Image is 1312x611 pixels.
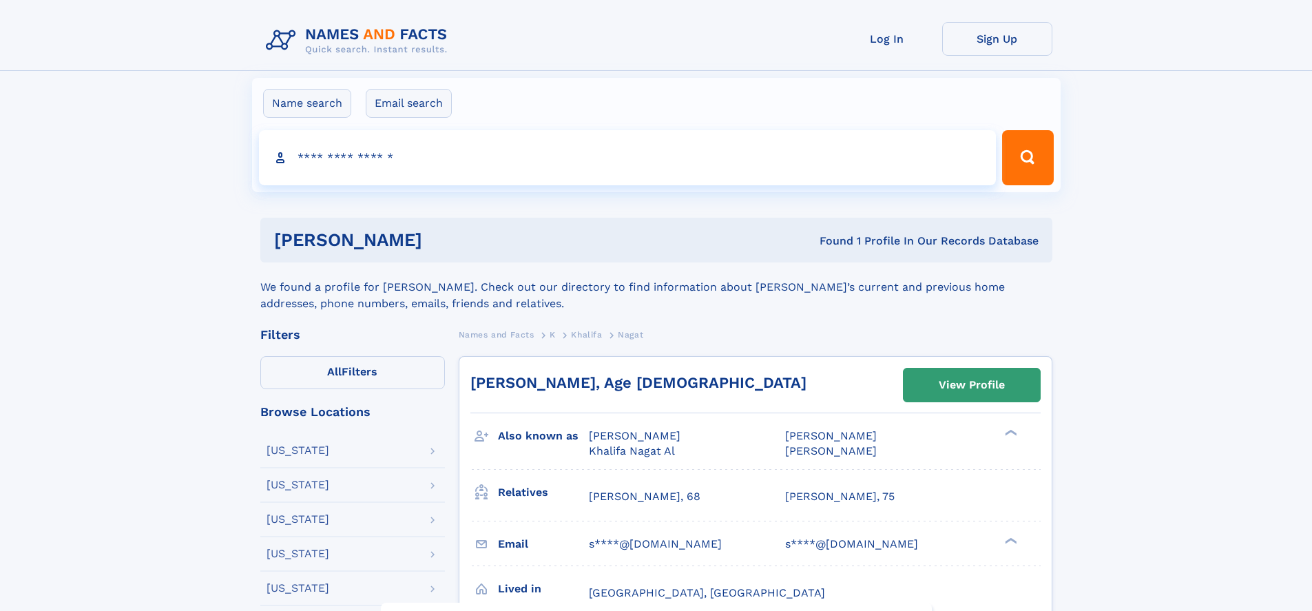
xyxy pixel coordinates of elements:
[832,22,942,56] a: Log In
[498,532,589,556] h3: Email
[274,231,621,249] h1: [PERSON_NAME]
[267,514,329,525] div: [US_STATE]
[1001,536,1018,545] div: ❯
[263,89,351,118] label: Name search
[259,130,997,185] input: search input
[267,479,329,490] div: [US_STATE]
[260,406,445,418] div: Browse Locations
[267,548,329,559] div: [US_STATE]
[785,489,895,504] a: [PERSON_NAME], 75
[589,586,825,599] span: [GEOGRAPHIC_DATA], [GEOGRAPHIC_DATA]
[621,234,1039,249] div: Found 1 Profile In Our Records Database
[1001,428,1018,437] div: ❯
[589,429,680,442] span: [PERSON_NAME]
[550,330,556,340] span: K
[498,577,589,601] h3: Lived in
[550,326,556,343] a: K
[327,365,342,378] span: All
[904,369,1040,402] a: View Profile
[618,330,643,340] span: Nagat
[260,329,445,341] div: Filters
[785,429,877,442] span: [PERSON_NAME]
[939,369,1005,401] div: View Profile
[571,326,602,343] a: Khalifa
[267,445,329,456] div: [US_STATE]
[1002,130,1053,185] button: Search Button
[260,356,445,389] label: Filters
[267,583,329,594] div: [US_STATE]
[459,326,534,343] a: Names and Facts
[498,481,589,504] h3: Relatives
[260,262,1052,312] div: We found a profile for [PERSON_NAME]. Check out our directory to find information about [PERSON_N...
[260,22,459,59] img: Logo Names and Facts
[470,374,806,391] a: [PERSON_NAME], Age [DEMOGRAPHIC_DATA]
[571,330,602,340] span: Khalifa
[785,444,877,457] span: [PERSON_NAME]
[366,89,452,118] label: Email search
[498,424,589,448] h3: Also known as
[589,489,700,504] a: [PERSON_NAME], 68
[942,22,1052,56] a: Sign Up
[589,444,675,457] span: Khalifa Nagat Al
